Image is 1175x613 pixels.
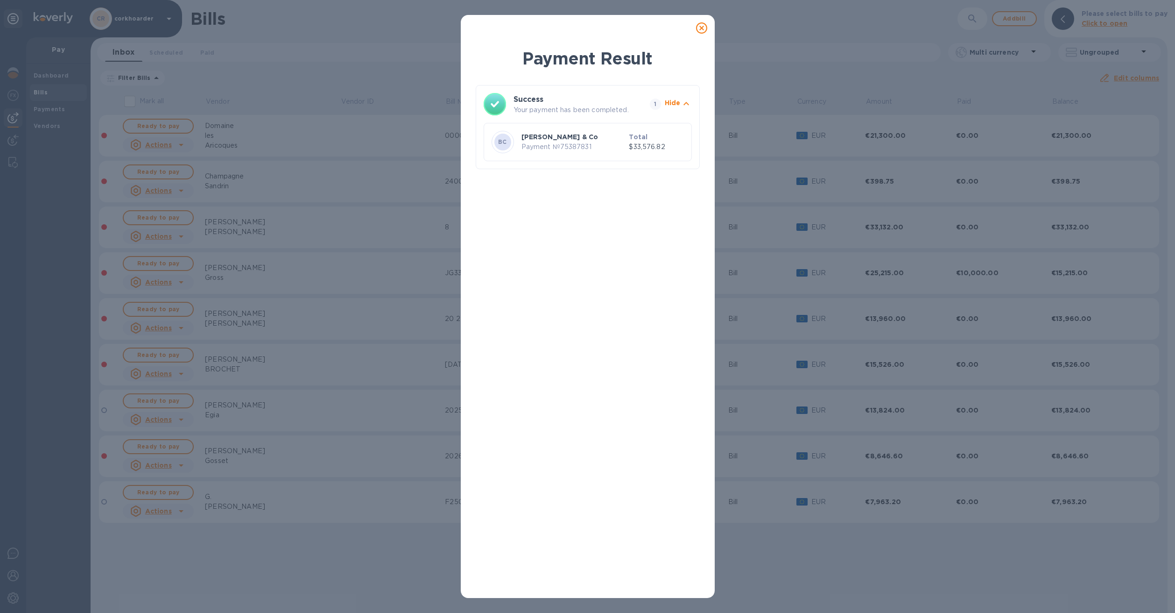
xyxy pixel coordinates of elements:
p: $33,576.82 [629,142,683,152]
b: Total [629,133,647,141]
h1: Payment Result [476,47,700,70]
p: Your payment has been completed. [514,105,646,115]
button: Hide [665,98,692,111]
span: 1 [650,99,661,110]
b: BC [498,138,507,145]
h3: Success [514,94,633,105]
p: [PERSON_NAME] & Co [521,132,626,142]
p: Hide [665,98,681,107]
p: Payment № 75387831 [521,142,626,152]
